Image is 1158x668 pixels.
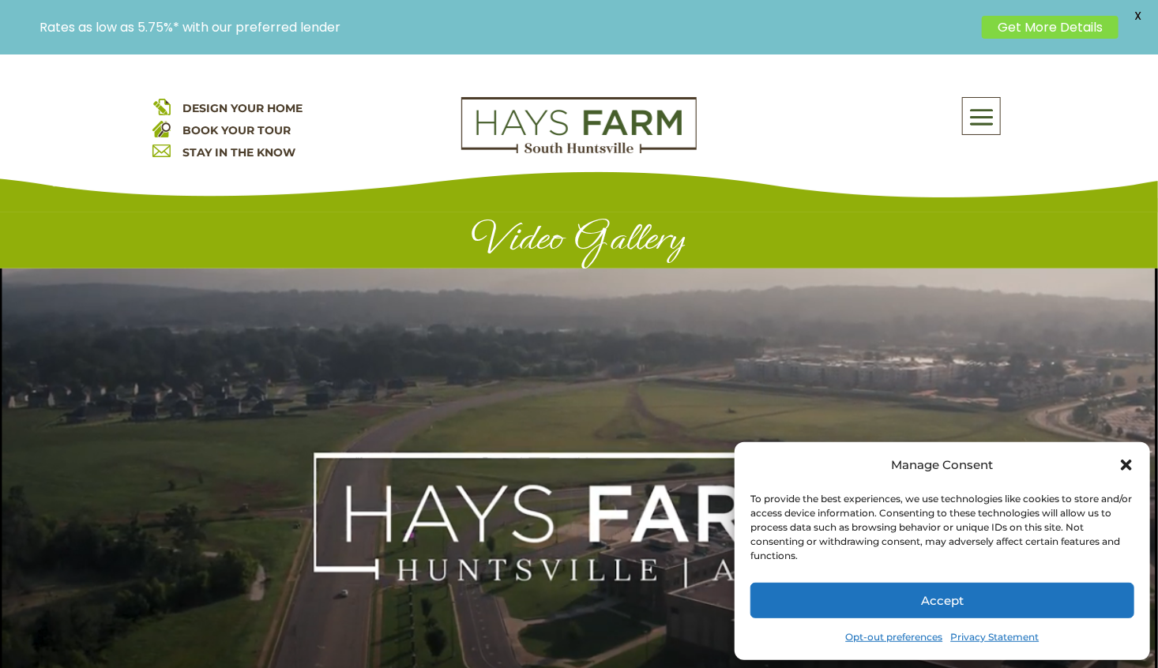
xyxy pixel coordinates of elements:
[182,123,291,137] a: BOOK YOUR TOUR
[152,214,1006,268] h1: Video Gallery
[152,119,171,137] img: book your home tour
[152,97,171,115] img: design your home
[461,97,697,154] img: Logo
[182,145,295,159] a: STAY IN THE KNOW
[1126,4,1150,28] span: X
[750,583,1134,618] button: Accept
[951,626,1040,648] a: Privacy Statement
[182,101,303,115] a: DESIGN YOUR HOME
[846,626,943,648] a: Opt-out preferences
[39,20,974,35] p: Rates as low as 5.75%* with our preferred lender
[750,492,1133,563] div: To provide the best experiences, we use technologies like cookies to store and/or access device i...
[461,143,697,157] a: hays farm homes huntsville development
[982,16,1119,39] a: Get More Details
[892,454,994,476] div: Manage Consent
[1119,457,1134,473] div: Close dialog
